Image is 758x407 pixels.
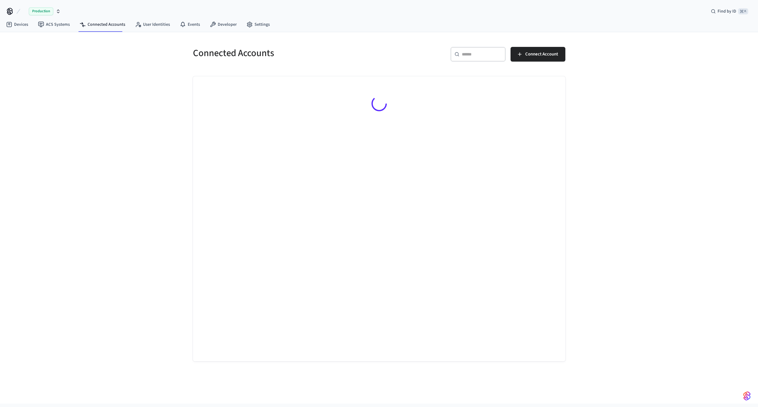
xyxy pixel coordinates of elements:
span: Production [29,7,53,15]
span: Connect Account [525,50,558,58]
a: Events [175,19,205,30]
a: Devices [1,19,33,30]
span: Find by ID [718,8,736,14]
h5: Connected Accounts [193,47,375,59]
a: Developer [205,19,242,30]
div: Find by ID⌘ K [706,6,753,17]
span: ⌘ K [738,8,748,14]
button: Connect Account [511,47,565,62]
a: Connected Accounts [75,19,130,30]
a: ACS Systems [33,19,75,30]
a: User Identities [130,19,175,30]
a: Settings [242,19,275,30]
img: SeamLogoGradient.69752ec5.svg [743,391,751,401]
